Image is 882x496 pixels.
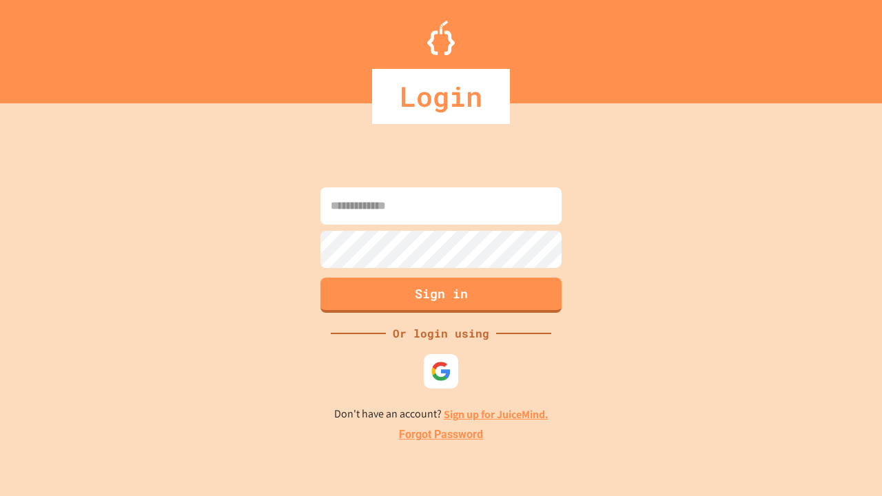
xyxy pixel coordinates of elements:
[399,426,483,443] a: Forgot Password
[768,381,868,440] iframe: chat widget
[431,361,451,382] img: google-icon.svg
[444,407,548,422] a: Sign up for JuiceMind.
[824,441,868,482] iframe: chat widget
[386,325,496,342] div: Or login using
[334,406,548,423] p: Don't have an account?
[427,21,455,55] img: Logo.svg
[320,278,562,313] button: Sign in
[372,69,510,124] div: Login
